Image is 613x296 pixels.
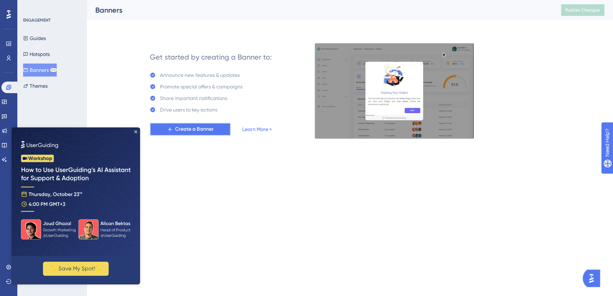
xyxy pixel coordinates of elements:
div: BETA [50,68,57,72]
div: Share important notifications [160,94,227,103]
span: Publish Changes [565,7,600,13]
button: BannersBETA [23,64,57,77]
span: Need Help? [17,2,45,10]
button: Publish Changes [561,4,604,16]
button: Themes [23,79,48,92]
img: 529d90adb73e879a594bca603b874522.gif [314,43,474,139]
button: Create a Banner [150,123,231,136]
div: Get started by creating a Banner to: [150,52,272,62]
div: ENGAGEMENT [23,17,51,23]
div: Banners [95,5,543,15]
button: Hotspots [23,48,50,61]
span: Create a Banner [175,125,214,134]
div: Drive users to key actions [160,105,217,114]
div: Announce new features & updates [160,71,240,79]
button: Guides [23,32,46,45]
a: Learn More > [242,125,272,134]
div: Close Preview [123,3,126,6]
iframe: UserGuiding AI Assistant Launcher [583,267,604,289]
button: ✨ Save My Spot!✨ [31,134,97,148]
div: Promote special offers & campaigns [160,82,243,91]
